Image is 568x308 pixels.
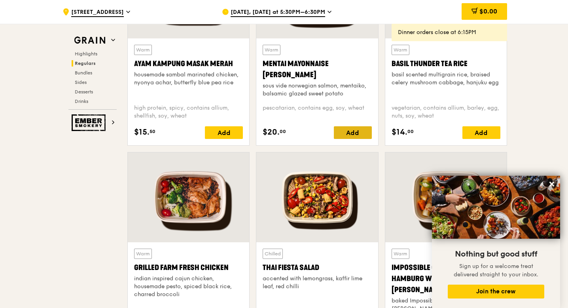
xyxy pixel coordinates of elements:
span: [STREET_ADDRESS] [71,8,124,17]
div: Impossible Ground Beef Hamburg with Japanese [PERSON_NAME] [392,262,500,295]
div: Warm [392,45,409,55]
button: Join the crew [448,285,544,298]
span: $20. [263,126,280,138]
span: Sign up for a welcome treat delivered straight to your inbox. [454,263,538,278]
div: Warm [263,45,280,55]
span: [DATE], [DATE] at 5:30PM–6:30PM [231,8,325,17]
span: Drinks [75,99,88,104]
span: 50 [150,128,155,135]
span: Desserts [75,89,93,95]
div: accented with lemongrass, kaffir lime leaf, red chilli [263,275,371,291]
span: $14. [392,126,407,138]
span: 00 [280,128,286,135]
div: indian inspired cajun chicken, housemade pesto, spiced black rice, charred broccoli [134,275,243,298]
div: Warm [134,249,152,259]
div: high protein, spicy, contains allium, shellfish, soy, wheat [134,104,243,120]
div: Mentai Mayonnaise [PERSON_NAME] [263,58,371,80]
div: Add [462,126,500,139]
div: Warm [134,45,152,55]
div: Dinner orders close at 6:15PM [398,29,501,36]
div: basil scented multigrain rice, braised celery mushroom cabbage, hanjuku egg [392,71,500,87]
div: Chilled [263,249,283,259]
span: Sides [75,80,87,85]
span: $0.00 [479,8,497,15]
div: Add [334,126,372,139]
span: Nothing but good stuff [455,249,537,259]
span: Regulars [75,61,96,66]
div: pescatarian, contains egg, soy, wheat [263,104,371,120]
img: Ember Smokery web logo [72,114,108,131]
img: Grain web logo [72,33,108,48]
div: Ayam Kampung Masak Merah [134,58,243,69]
span: $15. [134,126,150,138]
span: Bundles [75,70,92,76]
div: Warm [392,249,409,259]
div: Thai Fiesta Salad [263,262,371,273]
span: Highlights [75,51,97,57]
div: Add [205,126,243,139]
div: Basil Thunder Tea Rice [392,58,500,69]
img: DSC07876-Edit02-Large.jpeg [432,176,560,239]
div: vegetarian, contains allium, barley, egg, nuts, soy, wheat [392,104,500,120]
div: sous vide norwegian salmon, mentaiko, balsamic glazed sweet potato [263,82,371,98]
button: Close [545,178,558,190]
span: 00 [407,128,414,135]
div: Grilled Farm Fresh Chicken [134,262,243,273]
div: housemade sambal marinated chicken, nyonya achar, butterfly blue pea rice [134,71,243,87]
